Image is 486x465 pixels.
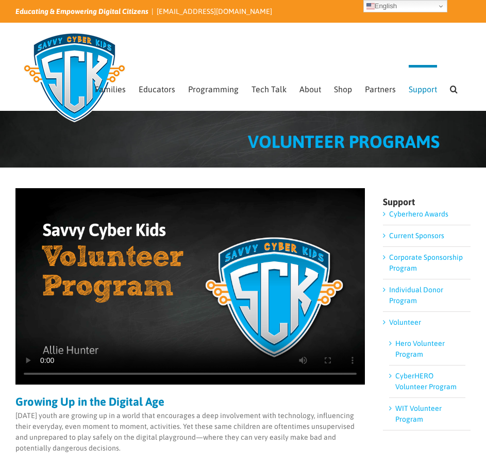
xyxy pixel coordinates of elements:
[365,65,396,110] a: Partners
[248,131,440,152] span: VOLUNTEER PROGRAMS
[188,65,239,110] a: Programming
[95,85,126,93] span: Families
[299,85,321,93] span: About
[252,65,287,110] a: Tech Talk
[334,65,352,110] a: Shop
[395,339,445,358] a: Hero Volunteer Program
[395,404,442,423] a: WIT Volunteer Program
[299,65,321,110] a: About
[450,65,458,110] a: Search
[409,65,437,110] a: Support
[15,26,133,129] img: Savvy Cyber Kids Logo
[389,286,443,305] a: Individual Donor Program
[334,85,352,93] span: Shop
[409,85,437,93] span: Support
[389,210,448,218] a: Cyberhero Awards
[188,85,239,93] span: Programming
[395,372,457,391] a: CyberHERO Volunteer Program
[15,7,148,15] i: Educating & Empowering Digital Citizens
[15,395,164,408] strong: Growing Up in the Digital Age
[252,85,287,93] span: Tech Talk
[389,231,444,240] a: Current Sponsors
[366,2,375,10] img: en
[157,7,272,15] a: [EMAIL_ADDRESS][DOMAIN_NAME]
[139,85,175,93] span: Educators
[383,197,471,207] h4: Support
[389,318,421,326] a: Volunteer
[15,188,365,385] video: Sorry, your browser doesn't support embedded videos.
[95,65,471,110] nav: Main Menu
[389,253,463,272] a: Corporate Sponsorship Program
[365,85,396,93] span: Partners
[15,410,365,454] p: [DATE] youth are growing up in a world that encourages a deep involvement with technology, influe...
[139,65,175,110] a: Educators
[95,65,126,110] a: Families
